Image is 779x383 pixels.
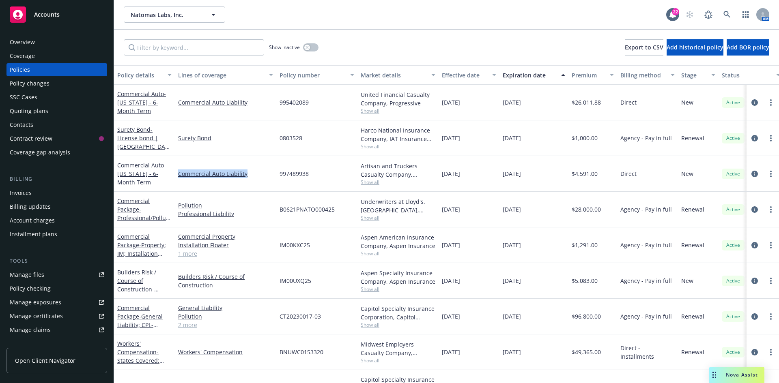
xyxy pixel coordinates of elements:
[269,44,300,51] span: Show inactive
[6,296,107,309] span: Manage exposures
[10,132,52,145] div: Contract review
[178,348,273,356] a: Workers' Compensation
[117,304,165,354] a: Commercial Package
[725,277,741,285] span: Active
[6,63,107,76] a: Policies
[178,304,273,312] a: General Liability
[681,276,693,285] span: New
[499,65,568,85] button: Expiration date
[503,241,521,249] span: [DATE]
[620,98,637,107] span: Direct
[681,312,704,321] span: Renewal
[280,205,335,214] span: B0621PNATO000425
[725,206,741,213] span: Active
[750,276,760,286] a: circleInformation
[117,205,170,230] span: - Professional/Pollution Primary $2M
[725,170,741,178] span: Active
[442,348,460,356] span: [DATE]
[117,233,166,266] a: Commercial Package
[178,321,273,329] a: 2 more
[10,63,30,76] div: Policies
[361,321,435,328] span: Show all
[361,357,435,364] span: Show all
[681,169,693,178] span: New
[681,98,693,107] span: New
[750,98,760,107] a: circleInformation
[620,205,672,214] span: Agency - Pay in full
[117,312,165,354] span: - General Liability; CPL-Occurrence $1M/$2M; EL-WA; EBL
[10,268,44,281] div: Manage files
[503,71,556,79] div: Expiration date
[6,268,107,281] a: Manage files
[361,71,426,79] div: Market details
[617,65,678,85] button: Billing method
[10,200,51,213] div: Billing updates
[503,169,521,178] span: [DATE]
[10,282,51,295] div: Policy checking
[117,90,166,115] span: - [US_STATE] - 6-Month Term
[6,175,107,183] div: Billing
[667,43,723,51] span: Add historical policy
[572,276,598,285] span: $5,083.00
[178,249,273,258] a: 1 more
[620,344,675,361] span: Direct - Installments
[178,169,273,178] a: Commercial Auto Liability
[750,347,760,357] a: circleInformation
[6,214,107,227] a: Account charges
[6,49,107,62] a: Coverage
[280,169,309,178] span: 997489938
[117,90,166,115] a: Commercial Auto
[738,6,754,23] a: Switch app
[10,323,51,336] div: Manage claims
[175,65,276,85] button: Lines of coverage
[442,276,460,285] span: [DATE]
[726,371,758,378] span: Nova Assist
[361,143,435,150] span: Show all
[709,367,764,383] button: Nova Assist
[725,135,741,142] span: Active
[503,134,521,142] span: [DATE]
[667,39,723,56] button: Add historical policy
[620,169,637,178] span: Direct
[361,126,435,143] div: Harco National Insurance Company, IAT Insurance Group
[620,134,672,142] span: Agency - Pay in full
[750,133,760,143] a: circleInformation
[114,65,175,85] button: Policy details
[10,228,57,241] div: Installment plans
[178,241,273,249] a: Installation Floater
[620,276,672,285] span: Agency - Pay in full
[280,71,345,79] div: Policy number
[6,146,107,159] a: Coverage gap analysis
[572,348,601,356] span: $49,365.00
[361,90,435,107] div: United Financial Casualty Company, Progressive
[117,268,172,310] a: Builders Risk / Course of Construction
[766,98,776,107] a: more
[280,134,302,142] span: 0803528
[280,348,323,356] span: BNUWC0153320
[280,241,310,249] span: IM00KXC25
[10,118,33,131] div: Contacts
[280,312,321,321] span: CT20230017-03
[276,65,357,85] button: Policy number
[722,71,771,79] div: Status
[361,286,435,293] span: Show all
[361,340,435,357] div: Midwest Employers Casualty Company, [PERSON_NAME] Corporation
[572,205,601,214] span: $28,000.00
[572,134,598,142] span: $1,000.00
[766,169,776,179] a: more
[572,169,598,178] span: $4,591.00
[6,310,107,323] a: Manage certificates
[6,186,107,199] a: Invoices
[280,276,311,285] span: IM00UXQ25
[727,43,769,51] span: Add BOR policy
[10,91,37,104] div: SSC Cases
[117,71,163,79] div: Policy details
[572,98,601,107] span: $26,011.88
[6,132,107,145] a: Contract review
[750,205,760,214] a: circleInformation
[178,71,264,79] div: Lines of coverage
[10,146,70,159] div: Coverage gap analysis
[361,269,435,286] div: Aspen Specialty Insurance Company, Aspen Insurance
[442,169,460,178] span: [DATE]
[766,205,776,214] a: more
